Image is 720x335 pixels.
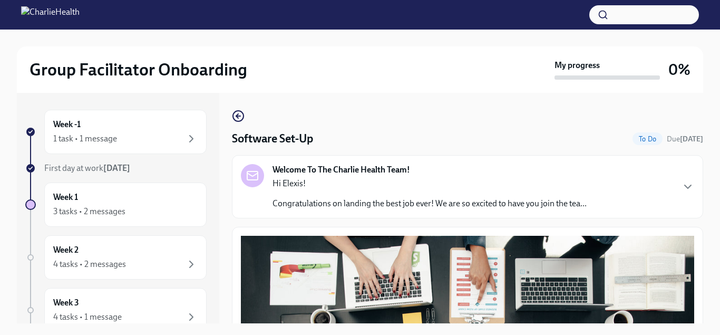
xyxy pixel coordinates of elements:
a: Week 34 tasks • 1 message [25,288,207,332]
a: Week -11 task • 1 message [25,110,207,154]
span: First day at work [44,163,130,173]
div: 1 task • 1 message [53,133,117,145]
p: Congratulations on landing the best job ever! We are so excited to have you join the tea... [273,198,587,209]
strong: [DATE] [103,163,130,173]
h6: Week 2 [53,244,79,256]
a: Week 13 tasks • 2 messages [25,183,207,227]
h6: Week 3 [53,297,79,309]
div: 4 tasks • 1 message [53,311,122,323]
h2: Group Facilitator Onboarding [30,59,247,80]
span: Due [667,135,703,143]
a: First day at work[DATE] [25,162,207,174]
h6: Week -1 [53,119,81,130]
h6: Week 1 [53,192,78,203]
strong: Welcome To The Charlie Health Team! [273,164,410,176]
div: 4 tasks • 2 messages [53,259,126,270]
img: CharlieHealth [21,6,80,23]
h4: Software Set-Up [232,131,313,147]
strong: [DATE] [680,135,703,143]
p: Hi Elexis! [273,178,587,189]
h3: 0% [668,60,690,79]
span: To Do [633,135,663,143]
span: September 30th, 2025 09:00 [667,134,703,144]
strong: My progress [554,60,600,71]
div: 3 tasks • 2 messages [53,206,125,217]
a: Week 24 tasks • 2 messages [25,235,207,280]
